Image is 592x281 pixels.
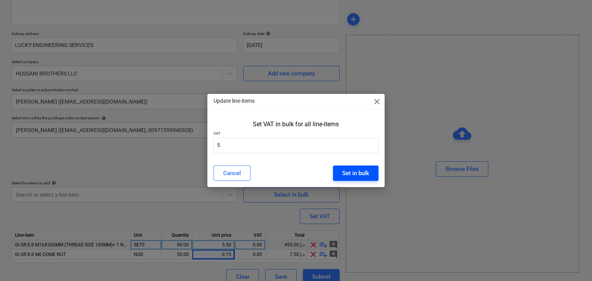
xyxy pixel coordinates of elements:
[553,244,592,281] iframe: Chat Widget
[253,120,339,128] div: Set VAT in bulk for all line-items
[223,168,241,178] div: Cancel
[214,166,251,181] button: Cancel
[214,97,255,105] p: Update line-items
[372,97,382,106] span: close
[214,138,379,153] input: VAT
[214,131,379,137] p: VAT
[333,166,378,181] button: Set in bulk
[342,168,369,178] div: Set in bulk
